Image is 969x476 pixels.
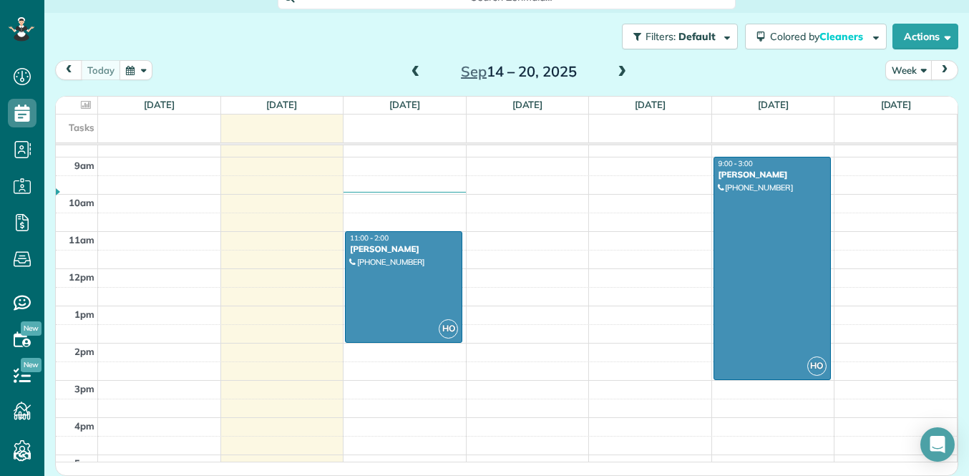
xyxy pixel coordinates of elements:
[69,271,94,283] span: 12pm
[615,24,738,49] a: Filters: Default
[69,234,94,246] span: 11am
[266,99,297,110] a: [DATE]
[74,383,94,394] span: 3pm
[892,24,958,49] button: Actions
[350,233,389,243] span: 11:00 - 2:00
[512,99,543,110] a: [DATE]
[770,30,868,43] span: Colored by
[21,321,42,336] span: New
[74,346,94,357] span: 2pm
[622,24,738,49] button: Filters: Default
[389,99,420,110] a: [DATE]
[745,24,887,49] button: Colored byCleaners
[646,30,676,43] span: Filters:
[635,99,666,110] a: [DATE]
[920,427,955,462] div: Open Intercom Messenger
[81,60,121,79] button: today
[678,30,716,43] span: Default
[461,62,487,80] span: Sep
[931,60,958,79] button: next
[819,30,865,43] span: Cleaners
[74,457,94,469] span: 5pm
[885,60,933,79] button: Week
[144,99,175,110] a: [DATE]
[55,60,82,79] button: prev
[429,64,608,79] h2: 14 – 20, 2025
[69,122,94,133] span: Tasks
[74,420,94,432] span: 4pm
[719,159,753,168] span: 9:00 - 3:00
[807,356,827,376] span: HO
[21,358,42,372] span: New
[758,99,789,110] a: [DATE]
[74,160,94,171] span: 9am
[881,99,912,110] a: [DATE]
[69,197,94,208] span: 10am
[74,309,94,320] span: 1pm
[439,319,458,339] span: HO
[349,244,458,254] div: [PERSON_NAME]
[718,170,827,180] div: [PERSON_NAME]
